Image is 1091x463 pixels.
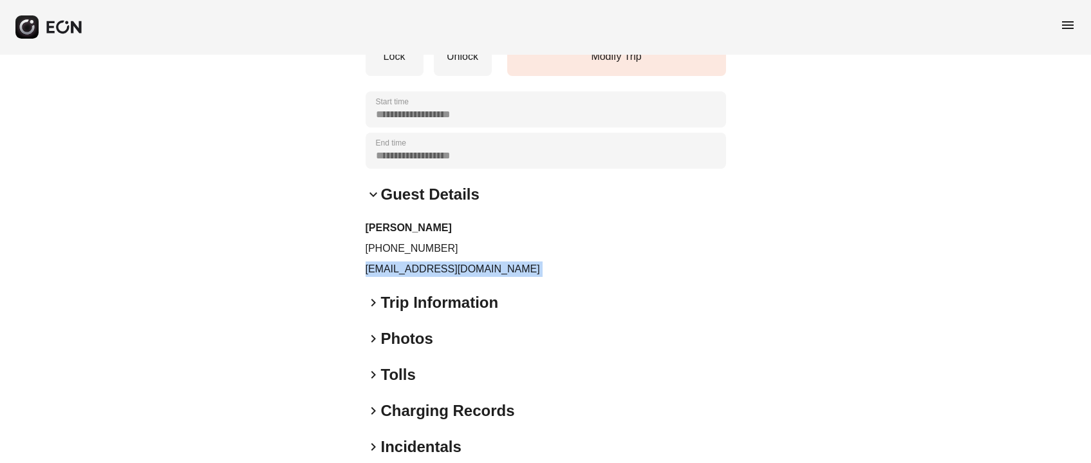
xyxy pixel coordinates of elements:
span: keyboard_arrow_right [366,403,381,419]
h3: [PERSON_NAME] [366,220,726,236]
h2: Guest Details [381,184,480,205]
p: Unlock [440,49,485,64]
span: keyboard_arrow_right [366,367,381,383]
h2: Photos [381,328,433,349]
h2: Incidentals [381,437,462,457]
span: keyboard_arrow_down [366,187,381,202]
span: keyboard_arrow_right [366,439,381,455]
h2: Charging Records [381,401,515,421]
span: keyboard_arrow_right [366,295,381,310]
p: [PHONE_NUMBER] [366,241,726,256]
p: [EMAIL_ADDRESS][DOMAIN_NAME] [366,261,726,277]
span: keyboard_arrow_right [366,331,381,346]
h2: Trip Information [381,292,499,313]
h2: Tolls [381,364,416,385]
p: Lock [372,49,417,64]
span: menu [1060,17,1076,33]
p: Modify Trip [514,49,720,64]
